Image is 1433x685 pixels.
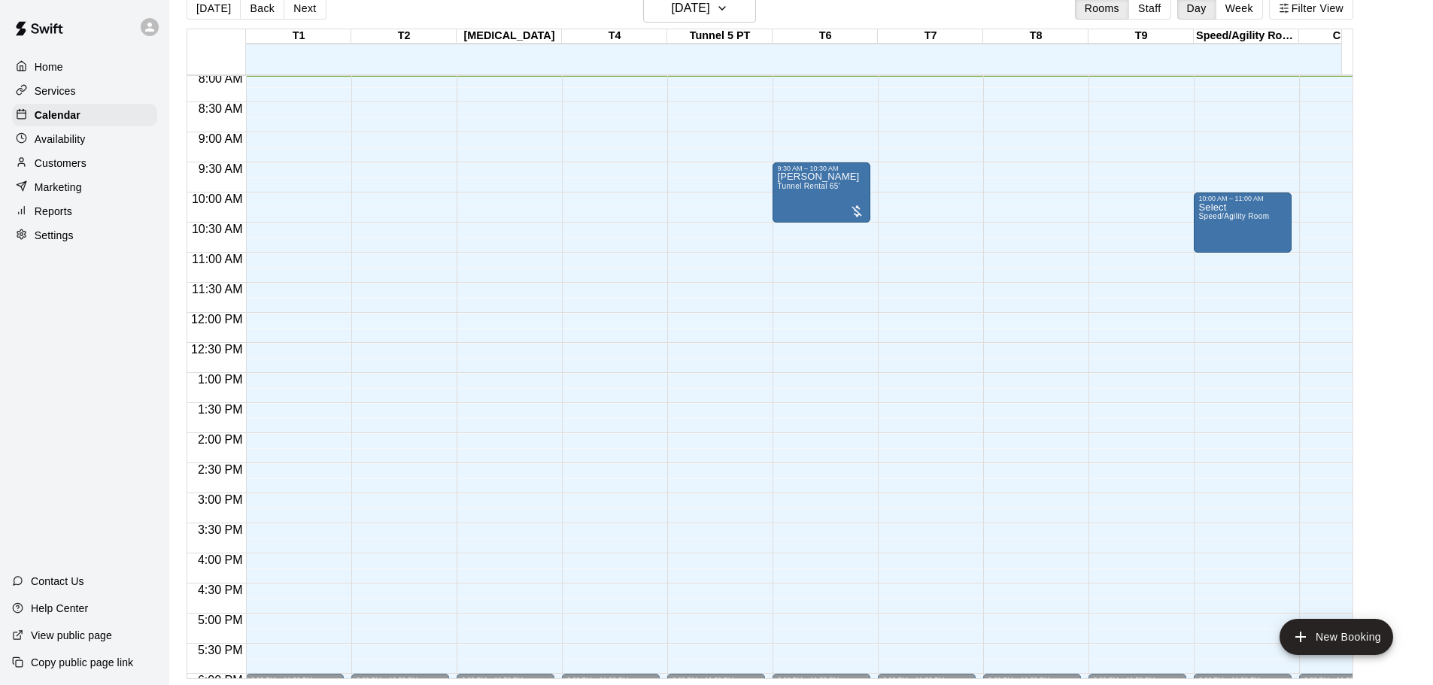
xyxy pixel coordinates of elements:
p: View public page [31,628,112,643]
span: Speed/Agility Room [1198,212,1269,220]
span: 3:30 PM [194,523,247,536]
span: 5:30 PM [194,644,247,656]
a: Customers [12,152,157,174]
div: T9 [1088,29,1194,44]
p: Calendar [35,108,80,123]
div: 6:00 PM – 11:59 PM [250,676,339,683]
div: 10:00 AM – 11:00 AM [1198,195,1287,202]
span: Tunnel Rental 65' [777,182,839,190]
div: 6:00 PM – 11:59 PM [566,676,655,683]
p: Services [35,83,76,99]
div: T6 [773,29,878,44]
div: 6:00 PM – 11:59 PM [1093,676,1182,683]
div: T1 [246,29,351,44]
div: T4 [562,29,667,44]
div: 6:00 PM – 11:59 PM [777,676,866,683]
div: Tunnel 5 PT [667,29,773,44]
div: 6:00 PM – 11:59 PM [1304,676,1392,683]
a: Services [12,80,157,102]
div: T8 [983,29,1088,44]
div: 6:00 PM – 11:59 PM [988,676,1076,683]
a: Marketing [12,176,157,199]
div: 9:30 AM – 10:30 AM [777,165,866,172]
span: 4:00 PM [194,553,247,566]
span: 10:00 AM [188,192,247,205]
span: 12:30 PM [187,343,246,356]
span: 8:00 AM [195,72,247,85]
div: 9:30 AM – 10:30 AM: Justin lane [773,162,870,223]
p: Marketing [35,180,82,195]
p: Contact Us [31,574,84,589]
span: 8:30 AM [195,102,247,115]
div: T2 [351,29,457,44]
span: 3:00 PM [194,493,247,506]
div: Court 1 [1299,29,1404,44]
span: 11:30 AM [188,283,247,296]
div: 6:00 PM – 11:59 PM [1198,676,1287,683]
div: 6:00 PM – 11:59 PM [882,676,971,683]
p: Copy public page link [31,655,133,670]
p: Settings [35,228,74,243]
span: 9:30 AM [195,162,247,175]
span: 2:00 PM [194,433,247,446]
a: Reports [12,200,157,223]
p: Help Center [31,601,88,616]
p: Customers [35,156,87,171]
span: 9:00 AM [195,132,247,145]
span: 4:30 PM [194,583,247,596]
div: 6:00 PM – 11:59 PM [672,676,761,683]
a: Home [12,56,157,78]
p: Reports [35,204,72,219]
div: T7 [878,29,983,44]
p: Home [35,59,63,74]
span: 1:30 PM [194,403,247,416]
div: 6:00 PM – 11:59 PM [356,676,445,683]
div: [MEDICAL_DATA] [457,29,562,44]
div: 10:00 AM – 11:00 AM: Select [1194,192,1292,253]
span: 1:00 PM [194,373,247,386]
span: 12:00 PM [187,313,246,326]
a: Calendar [12,104,157,126]
span: 10:30 AM [188,223,247,235]
a: Settings [12,224,157,247]
span: 2:30 PM [194,463,247,476]
span: 11:00 AM [188,253,247,265]
span: 5:00 PM [194,614,247,626]
button: add [1280,619,1393,655]
div: 6:00 PM – 11:59 PM [461,676,550,683]
div: Speed/Agility Room [1194,29,1299,44]
a: Availability [12,128,157,150]
p: Availability [35,132,86,147]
